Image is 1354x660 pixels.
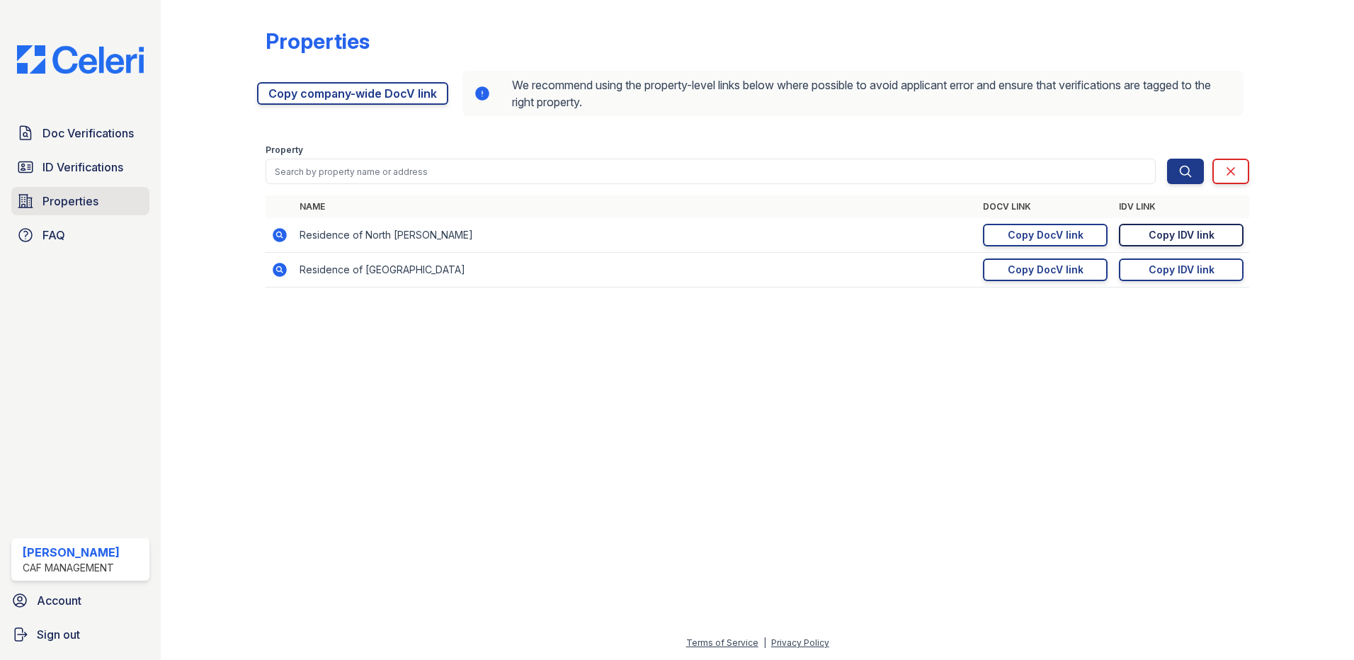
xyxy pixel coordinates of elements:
a: ID Verifications [11,153,149,181]
div: Copy DocV link [1008,263,1083,277]
a: Sign out [6,620,155,649]
span: Sign out [37,626,80,643]
div: Copy IDV link [1149,228,1214,242]
a: Copy company-wide DocV link [257,82,448,105]
td: Residence of North [PERSON_NAME] [294,218,977,253]
div: | [763,637,766,648]
a: Copy IDV link [1119,258,1244,281]
a: Doc Verifications [11,119,149,147]
span: Doc Verifications [42,125,134,142]
a: Properties [11,187,149,215]
div: [PERSON_NAME] [23,544,120,561]
td: Residence of [GEOGRAPHIC_DATA] [294,253,977,288]
div: CAF Management [23,561,120,575]
div: We recommend using the property-level links below where possible to avoid applicant error and ens... [462,71,1244,116]
th: IDV Link [1113,195,1249,218]
a: Copy IDV link [1119,224,1244,246]
div: Properties [266,28,370,54]
label: Property [266,144,303,156]
input: Search by property name or address [266,159,1156,184]
div: Copy IDV link [1149,263,1214,277]
a: Copy DocV link [983,224,1108,246]
span: ID Verifications [42,159,123,176]
a: FAQ [11,221,149,249]
a: Account [6,586,155,615]
img: CE_Logo_Blue-a8612792a0a2168367f1c8372b55b34899dd931a85d93a1a3d3e32e68fde9ad4.png [6,45,155,74]
a: Copy DocV link [983,258,1108,281]
div: Copy DocV link [1008,228,1083,242]
a: Terms of Service [686,637,758,648]
span: FAQ [42,227,65,244]
span: Account [37,592,81,609]
th: Name [294,195,977,218]
span: Properties [42,193,98,210]
th: DocV Link [977,195,1113,218]
a: Privacy Policy [771,637,829,648]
